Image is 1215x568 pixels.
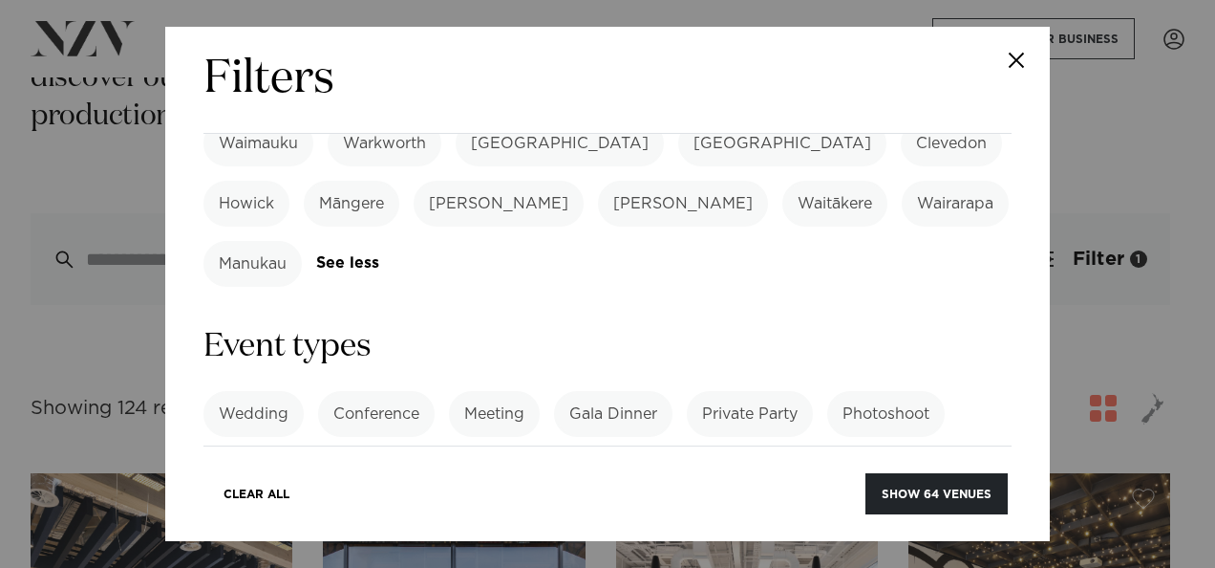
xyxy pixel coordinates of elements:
[203,391,304,437] label: Wedding
[782,181,887,227] label: Waitākere
[827,391,945,437] label: Photoshoot
[902,181,1009,227] label: Wairarapa
[687,391,813,437] label: Private Party
[318,391,435,437] label: Conference
[678,120,886,166] label: [GEOGRAPHIC_DATA]
[554,391,672,437] label: Gala Dinner
[865,473,1008,514] button: Show 64 venues
[598,181,768,227] label: [PERSON_NAME]
[203,50,334,110] h2: Filters
[203,120,313,166] label: Waimauku
[203,181,289,227] label: Howick
[207,473,306,514] button: Clear All
[456,120,664,166] label: [GEOGRAPHIC_DATA]
[983,27,1050,94] button: Close
[304,181,399,227] label: Māngere
[203,325,1012,368] h3: Event types
[203,241,302,287] label: Manukau
[901,120,1002,166] label: Clevedon
[328,120,441,166] label: Warkworth
[449,391,540,437] label: Meeting
[414,181,584,227] label: [PERSON_NAME]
